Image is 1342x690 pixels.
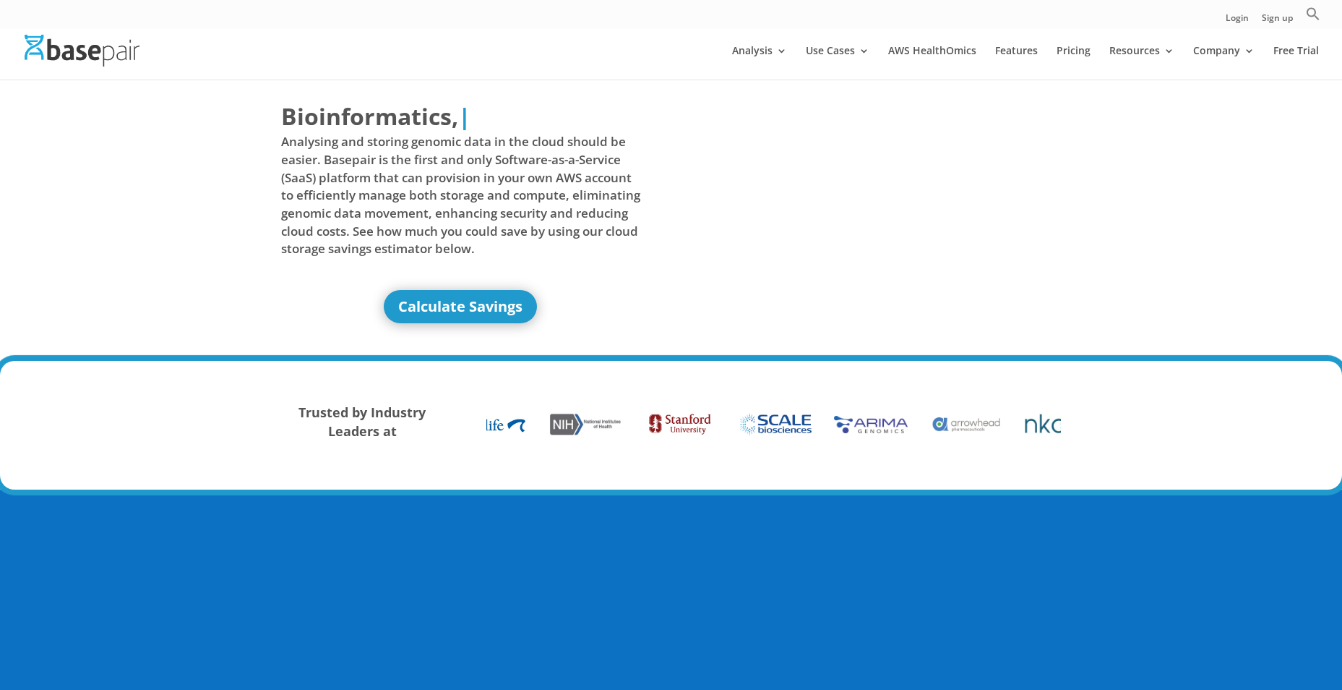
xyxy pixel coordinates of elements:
[1306,7,1320,21] svg: Search
[1057,46,1091,80] a: Pricing
[384,290,537,323] a: Calculate Savings
[732,46,787,80] a: Analysis
[1193,46,1255,80] a: Company
[1273,46,1319,80] a: Free Trial
[25,35,139,66] img: Basepair
[281,133,641,257] span: Analysing and storing genomic data in the cloud should be easier. Basepair is the first and only ...
[1226,14,1249,29] a: Login
[1306,7,1320,29] a: Search Icon Link
[458,101,471,132] span: |
[1109,46,1174,80] a: Resources
[806,46,869,80] a: Use Cases
[298,404,426,440] strong: Trusted by Industry Leaders at
[1262,14,1293,29] a: Sign up
[995,46,1038,80] a: Features
[682,100,1042,302] iframe: Basepair - NGS Analysis Simplified
[281,100,458,133] span: Bioinformatics,
[888,46,976,80] a: AWS HealthOmics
